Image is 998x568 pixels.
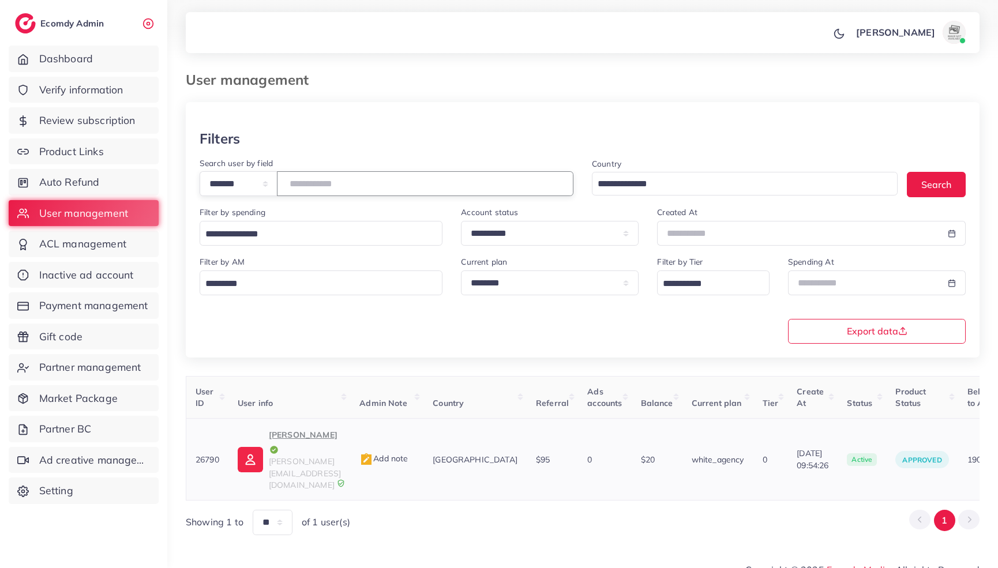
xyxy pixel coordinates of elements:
span: $20 [641,454,655,465]
span: approved [902,456,941,464]
span: Setting [39,483,73,498]
span: Gift code [39,329,82,344]
span: ACL management [39,236,126,251]
a: Auto Refund [9,169,159,195]
h2: Ecomdy Admin [40,18,107,29]
span: Verify information [39,82,123,97]
span: 26790 [196,454,219,465]
a: Gift code [9,324,159,350]
img: icon-tick.de4e08dc.svg [269,445,279,455]
span: 0 [763,454,767,465]
a: Verify information [9,77,159,103]
label: Country [592,158,621,170]
span: 0 [587,454,592,465]
span: white_agency [692,454,744,465]
input: Search for option [659,275,755,293]
img: ic-user-info.36bf1079.svg [238,447,263,472]
span: Partner management [39,360,141,375]
span: Belong to AM [967,386,995,408]
img: avatar [943,21,966,44]
span: Ads accounts [587,386,622,408]
span: [PERSON_NAME][EMAIL_ADDRESS][DOMAIN_NAME] [269,456,341,490]
span: Dashboard [39,51,93,66]
span: [DATE] 09:54:26 [797,447,828,471]
span: of 1 user(s) [302,516,350,529]
p: [PERSON_NAME] [856,25,935,39]
a: Dashboard [9,46,159,72]
label: Filter by AM [200,256,245,268]
a: ACL management [9,231,159,257]
span: Add note [359,453,408,464]
a: Review subscription [9,107,159,134]
button: Go to page 1 [934,510,955,531]
div: Search for option [200,270,442,295]
span: Product Status [895,386,926,408]
label: Created At [657,206,697,218]
span: User info [238,398,273,408]
span: Admin Note [359,398,407,408]
div: Search for option [592,172,898,195]
span: Partner BC [39,422,92,437]
a: logoEcomdy Admin [15,13,107,33]
button: Search [907,172,966,197]
span: Balance [641,398,673,408]
img: admin_note.cdd0b510.svg [359,453,373,467]
h3: User management [186,72,318,88]
button: Export data [788,319,966,344]
span: Auto Refund [39,175,100,190]
a: User management [9,200,159,227]
label: Filter by spending [200,206,265,218]
a: Product Links [9,138,159,165]
span: User ID [196,386,214,408]
span: active [847,453,877,466]
label: Search user by field [200,157,273,169]
span: Referral [536,398,569,408]
div: Search for option [657,270,770,295]
img: logo [15,13,36,33]
input: Search for option [201,225,427,243]
a: Setting [9,477,159,504]
ul: Pagination [909,510,980,531]
input: Search for option [201,275,427,293]
span: Status [847,398,872,408]
a: [PERSON_NAME][PERSON_NAME][EMAIL_ADDRESS][DOMAIN_NAME] [238,428,341,491]
label: Spending At [788,256,834,268]
a: [PERSON_NAME]avatar [850,21,970,44]
a: Market Package [9,385,159,412]
span: $95 [536,454,550,465]
a: Partner management [9,354,159,381]
span: Ad creative management [39,453,150,468]
div: Search for option [200,221,442,246]
span: Current plan [692,398,742,408]
a: Partner BC [9,416,159,442]
h3: Filters [200,130,240,147]
span: Review subscription [39,113,136,128]
span: Export data [847,326,907,336]
span: User management [39,206,128,221]
span: Market Package [39,391,118,406]
span: Inactive ad account [39,268,134,283]
label: Account status [461,206,518,218]
span: Product Links [39,144,104,159]
a: Inactive ad account [9,262,159,288]
span: Tier [763,398,779,408]
label: Current plan [461,256,507,268]
span: Country [433,398,464,408]
label: Filter by Tier [657,256,703,268]
a: Payment management [9,292,159,319]
a: Ad creative management [9,447,159,473]
span: Payment management [39,298,148,313]
span: 19038 [967,454,991,465]
span: Create At [797,386,824,408]
input: Search for option [594,175,883,193]
span: [GEOGRAPHIC_DATA] [433,454,517,465]
img: 9CAL8B2pu8EFxCJHYAAAAldEVYdGRhdGU6Y3JlYXRlADIwMjItMTItMDlUMDQ6NTg6MzkrMDA6MDBXSlgLAAAAJXRFWHRkYXR... [337,479,345,487]
p: [PERSON_NAME] [269,428,341,456]
span: Showing 1 to [186,516,243,529]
